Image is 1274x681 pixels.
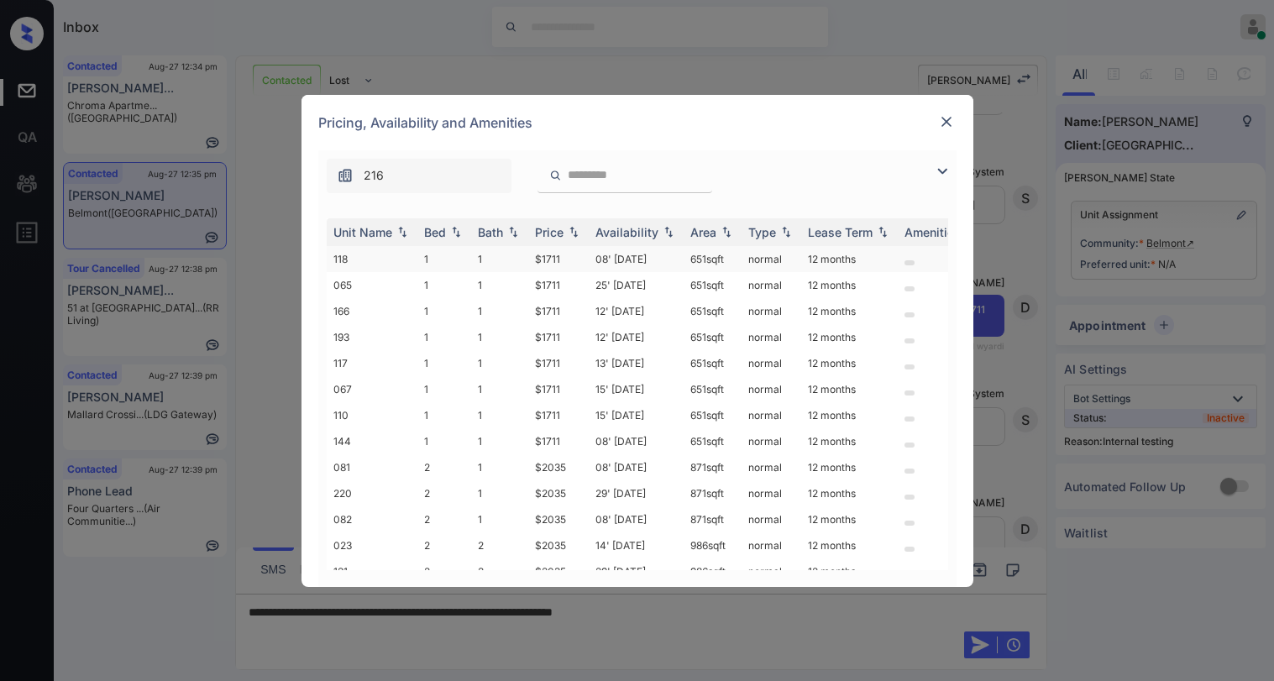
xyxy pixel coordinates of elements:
[801,506,898,532] td: 12 months
[417,532,471,558] td: 2
[801,376,898,402] td: 12 months
[471,428,528,454] td: 1
[742,532,801,558] td: normal
[471,246,528,272] td: 1
[417,428,471,454] td: 1
[327,272,417,298] td: 065
[684,272,742,298] td: 651 sqft
[327,376,417,402] td: 067
[471,532,528,558] td: 2
[801,272,898,298] td: 12 months
[660,226,677,238] img: sorting
[589,428,684,454] td: 08' [DATE]
[471,454,528,480] td: 1
[417,454,471,480] td: 2
[327,428,417,454] td: 144
[589,246,684,272] td: 08' [DATE]
[801,532,898,558] td: 12 months
[589,480,684,506] td: 29' [DATE]
[748,225,776,239] div: Type
[742,298,801,324] td: normal
[938,113,955,130] img: close
[684,454,742,480] td: 871 sqft
[589,558,684,584] td: 29' [DATE]
[932,161,952,181] img: icon-zuma
[394,226,411,238] img: sorting
[874,226,891,238] img: sorting
[684,298,742,324] td: 651 sqft
[528,246,589,272] td: $1711
[478,225,503,239] div: Bath
[327,246,417,272] td: 118
[417,272,471,298] td: 1
[327,298,417,324] td: 166
[471,350,528,376] td: 1
[801,558,898,584] td: 12 months
[471,558,528,584] td: 2
[471,376,528,402] td: 1
[684,428,742,454] td: 651 sqft
[327,480,417,506] td: 220
[528,480,589,506] td: $2035
[417,480,471,506] td: 2
[742,350,801,376] td: normal
[549,168,562,183] img: icon-zuma
[327,402,417,428] td: 110
[333,225,392,239] div: Unit Name
[528,558,589,584] td: $2035
[742,480,801,506] td: normal
[801,454,898,480] td: 12 months
[742,376,801,402] td: normal
[417,246,471,272] td: 1
[742,428,801,454] td: normal
[417,298,471,324] td: 1
[471,480,528,506] td: 1
[778,226,794,238] img: sorting
[417,402,471,428] td: 1
[471,272,528,298] td: 1
[528,532,589,558] td: $2035
[801,324,898,350] td: 12 months
[327,324,417,350] td: 193
[684,246,742,272] td: 651 sqft
[589,272,684,298] td: 25' [DATE]
[589,298,684,324] td: 12' [DATE]
[589,402,684,428] td: 15' [DATE]
[448,226,464,238] img: sorting
[801,428,898,454] td: 12 months
[327,350,417,376] td: 117
[528,506,589,532] td: $2035
[589,324,684,350] td: 12' [DATE]
[690,225,716,239] div: Area
[417,324,471,350] td: 1
[801,350,898,376] td: 12 months
[684,558,742,584] td: 986 sqft
[528,428,589,454] td: $1711
[742,454,801,480] td: normal
[364,166,384,185] span: 216
[417,558,471,584] td: 2
[684,480,742,506] td: 871 sqft
[528,324,589,350] td: $1711
[565,226,582,238] img: sorting
[595,225,658,239] div: Availability
[528,350,589,376] td: $1711
[337,167,354,184] img: icon-zuma
[742,272,801,298] td: normal
[417,376,471,402] td: 1
[327,506,417,532] td: 082
[904,225,961,239] div: Amenities
[471,298,528,324] td: 1
[718,226,735,238] img: sorting
[742,246,801,272] td: normal
[742,402,801,428] td: normal
[801,246,898,272] td: 12 months
[528,376,589,402] td: $1711
[684,402,742,428] td: 651 sqft
[417,506,471,532] td: 2
[528,272,589,298] td: $1711
[327,532,417,558] td: 023
[801,298,898,324] td: 12 months
[471,402,528,428] td: 1
[684,506,742,532] td: 871 sqft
